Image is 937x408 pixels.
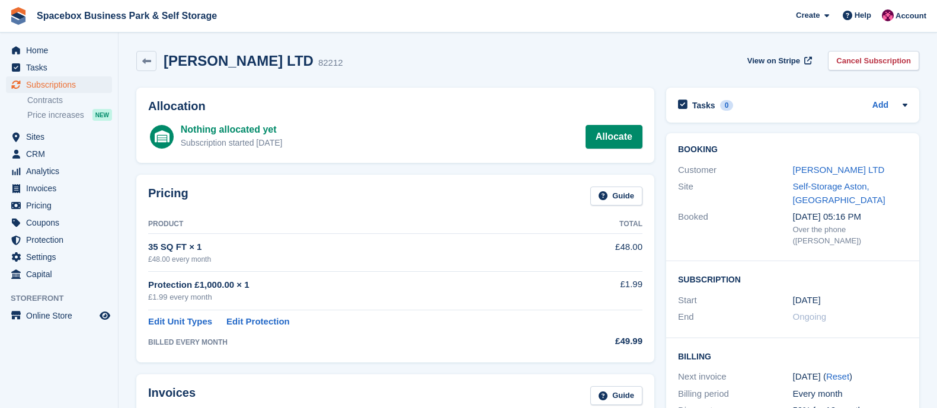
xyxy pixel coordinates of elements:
a: Contracts [27,95,112,106]
span: Capital [26,266,97,282]
span: Protection [26,232,97,248]
span: Home [26,42,97,59]
a: menu [6,180,112,197]
span: Analytics [26,163,97,179]
span: Invoices [26,180,97,197]
div: [DATE] 05:16 PM [793,210,908,224]
a: Price increases NEW [27,108,112,121]
span: Ongoing [793,311,827,322]
span: Coupons [26,214,97,231]
a: Guide [590,187,642,206]
td: £48.00 [563,234,642,271]
a: menu [6,232,112,248]
a: menu [6,146,112,162]
span: Account [896,10,926,22]
h2: Billing [678,350,907,362]
a: menu [6,42,112,59]
a: Guide [590,386,642,406]
h2: Booking [678,145,907,155]
h2: Subscription [678,273,907,285]
span: Create [796,9,820,21]
a: Cancel Subscription [828,51,919,70]
a: menu [6,266,112,282]
a: Allocate [586,125,642,149]
div: Customer [678,163,793,177]
a: menu [6,128,112,145]
a: Reset [826,371,849,381]
h2: Invoices [148,386,196,406]
div: Over the phone ([PERSON_NAME]) [793,224,908,247]
a: Spacebox Business Park & Self Storage [32,6,222,25]
a: menu [6,59,112,76]
span: Price increases [27,110,84,121]
div: Start [678,294,793,307]
a: Edit Protection [226,315,290,329]
a: Add [872,99,888,113]
div: End [678,310,793,324]
a: menu [6,307,112,324]
a: menu [6,249,112,265]
th: Total [563,215,642,234]
th: Product [148,215,563,234]
a: Self-Storage Aston, [GEOGRAPHIC_DATA] [793,181,885,205]
div: 82212 [318,56,343,70]
span: Storefront [11,293,118,304]
h2: Tasks [692,100,715,111]
div: Subscription started [DATE] [181,137,283,149]
img: stora-icon-8386f47178a22dfd0bd8f6a31ec36ba5ce8667c1dd55bd0f319d3a0aa187defe.svg [9,7,27,25]
span: Subscriptions [26,76,97,93]
span: Settings [26,249,97,265]
span: CRM [26,146,97,162]
div: BILLED EVERY MONTH [148,337,563,348]
div: 35 SQ FT × 1 [148,240,563,254]
time: 2025-04-22 23:00:00 UTC [793,294,821,307]
span: Online Store [26,307,97,324]
span: Help [855,9,871,21]
span: Pricing [26,197,97,214]
div: 0 [720,100,734,111]
a: menu [6,163,112,179]
div: Billing period [678,387,793,401]
div: £1.99 every month [148,291,563,303]
div: £48.00 every month [148,254,563,265]
span: View on Stripe [747,55,800,67]
div: [DATE] ( ) [793,370,908,384]
a: menu [6,197,112,214]
td: £1.99 [563,271,642,310]
img: Avishka Chauhan [882,9,894,21]
div: Next invoice [678,370,793,384]
a: menu [6,76,112,93]
h2: Pricing [148,187,188,206]
span: Tasks [26,59,97,76]
div: Site [678,180,793,207]
a: [PERSON_NAME] LTD [793,165,885,175]
div: Nothing allocated yet [181,123,283,137]
a: menu [6,214,112,231]
a: Edit Unit Types [148,315,212,329]
a: Preview store [98,309,112,323]
div: Every month [793,387,908,401]
h2: Allocation [148,99,642,113]
div: £49.99 [563,335,642,348]
div: Protection £1,000.00 × 1 [148,278,563,292]
a: View on Stripe [743,51,814,70]
div: Booked [678,210,793,247]
div: NEW [92,109,112,121]
span: Sites [26,128,97,145]
h2: [PERSON_NAME] LTD [164,53,314,69]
